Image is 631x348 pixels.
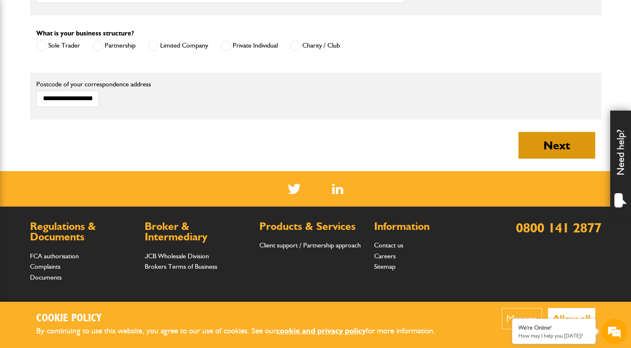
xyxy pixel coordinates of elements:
a: FCA authorisation [30,252,79,260]
button: Next [518,132,595,159]
h2: Information [374,221,480,232]
textarea: Type your message and hit 'Enter' [11,151,152,250]
a: cookie and privacy policy [276,326,366,335]
p: How may I help you today? [518,333,589,339]
a: Documents [30,273,62,281]
input: Enter your email address [11,102,152,120]
a: Sitemap [374,262,395,270]
button: Manage [502,308,542,329]
a: Contact us [374,241,403,249]
div: Chat with us now [43,47,140,58]
p: By continuing to use this website, you agree to our use of cookies. See our for more information. [36,325,449,338]
h2: Broker & Intermediary [145,221,251,242]
input: Enter your phone number [11,126,152,145]
label: Limited Company [148,40,208,51]
h2: Cookie Policy [36,312,449,325]
a: Brokers Terms of Business [145,262,217,270]
div: Need help? [610,111,631,215]
label: Private Individual [221,40,278,51]
a: Complaints [30,262,60,270]
label: Postcode of your correspondence address [36,81,163,88]
a: Careers [374,252,396,260]
em: Start Chat [113,257,151,268]
a: 0800 141 2877 [516,219,601,236]
label: Sole Trader [36,40,80,51]
h2: Regulations & Documents [30,221,136,242]
a: LinkedIn [332,184,343,194]
label: Partnership [93,40,136,51]
label: What is your business structure? [36,30,134,37]
img: d_20077148190_company_1631870298795_20077148190 [14,46,35,58]
img: Linked In [332,184,343,194]
label: Charity / Club [290,40,340,51]
button: Allow all [548,308,595,329]
div: We're Online! [518,324,589,331]
div: Minimize live chat window [137,4,157,24]
input: Enter your last name [11,77,152,96]
h2: Products & Services [259,221,366,232]
a: Client support / Partnership approach [259,241,361,249]
a: JCB Wholesale Division [145,252,209,260]
img: Twitter [288,184,301,194]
